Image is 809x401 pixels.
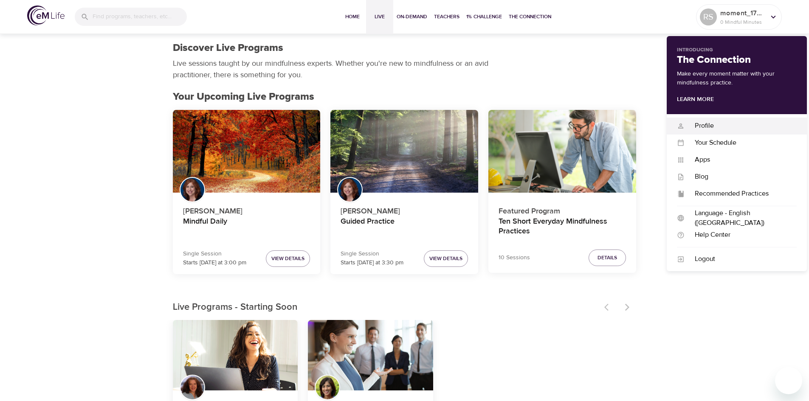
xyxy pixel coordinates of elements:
[509,12,551,21] span: The Connection
[685,155,797,165] div: Apps
[173,320,298,390] button: Skills to Thrive in Anxious Times
[271,254,304,263] span: View Details
[429,254,462,263] span: View Details
[183,258,246,267] p: Starts [DATE] at 3:00 pm
[685,172,797,182] div: Blog
[720,18,765,26] p: 0 Mindful Minutes
[685,189,797,199] div: Recommended Practices
[369,12,390,21] span: Live
[173,42,283,54] h1: Discover Live Programs
[424,250,468,267] button: View Details
[677,46,797,54] p: Introducing
[775,367,802,394] iframe: Button to launch messaging window
[488,110,636,193] button: Ten Short Everyday Mindfulness Practices
[499,202,626,217] p: Featured Program
[308,320,433,390] button: Bringing Calm and Focus to Overwhelming Situations
[499,217,626,237] h4: Ten Short Everyday Mindfulness Practices
[341,258,403,267] p: Starts [DATE] at 3:30 pm
[183,202,310,217] p: [PERSON_NAME]
[466,12,502,21] span: 1% Challenge
[685,208,797,228] div: Language - English ([GEOGRAPHIC_DATA])
[677,70,797,87] p: Make every moment matter with your mindfulness practice.
[341,217,468,237] h4: Guided Practice
[173,110,321,193] button: Mindful Daily
[700,8,717,25] div: RS
[598,253,617,262] span: Details
[720,8,765,18] p: moment_1759339743
[27,6,65,25] img: logo
[330,110,478,193] button: Guided Practice
[183,250,246,258] p: Single Session
[173,58,491,81] p: Live sessions taught by our mindfulness experts. Whether you're new to mindfulness or an avid pra...
[266,250,310,267] button: View Details
[173,91,637,103] h2: Your Upcoming Live Programs
[677,54,797,66] h2: The Connection
[589,250,626,266] button: Details
[173,300,599,314] p: Live Programs - Starting Soon
[685,138,797,148] div: Your Schedule
[685,254,797,264] div: Logout
[93,8,187,26] input: Find programs, teachers, etc...
[685,230,797,240] div: Help Center
[685,121,797,131] div: Profile
[434,12,459,21] span: Teachers
[499,253,530,262] p: 10 Sessions
[342,12,363,21] span: Home
[183,217,310,237] h4: Mindful Daily
[397,12,427,21] span: On-Demand
[341,202,468,217] p: [PERSON_NAME]
[341,250,403,258] p: Single Session
[677,95,714,103] a: Learn More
